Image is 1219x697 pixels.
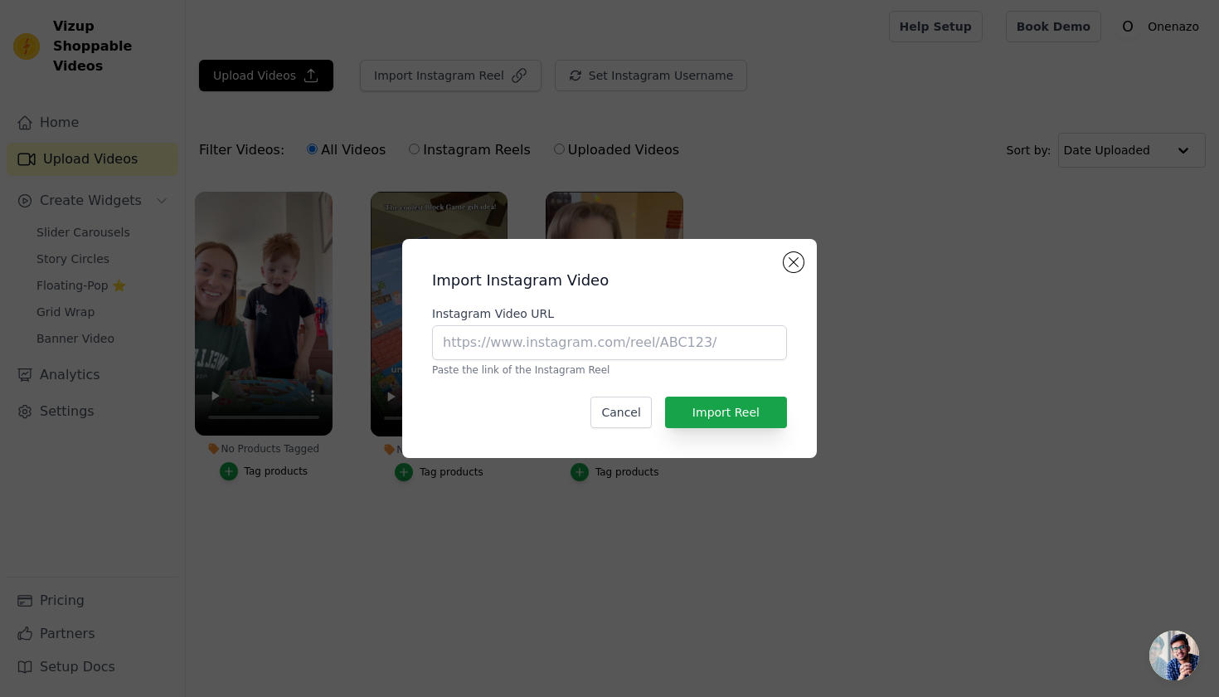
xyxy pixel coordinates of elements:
button: Close modal [784,252,804,272]
button: Cancel [590,397,651,428]
label: Instagram Video URL [432,305,787,322]
p: Paste the link of the Instagram Reel [432,363,787,377]
h2: Import Instagram Video [432,269,787,292]
button: Import Reel [665,397,787,428]
input: https://www.instagram.com/reel/ABC123/ [432,325,787,360]
a: 开放式聊天 [1149,631,1199,680]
